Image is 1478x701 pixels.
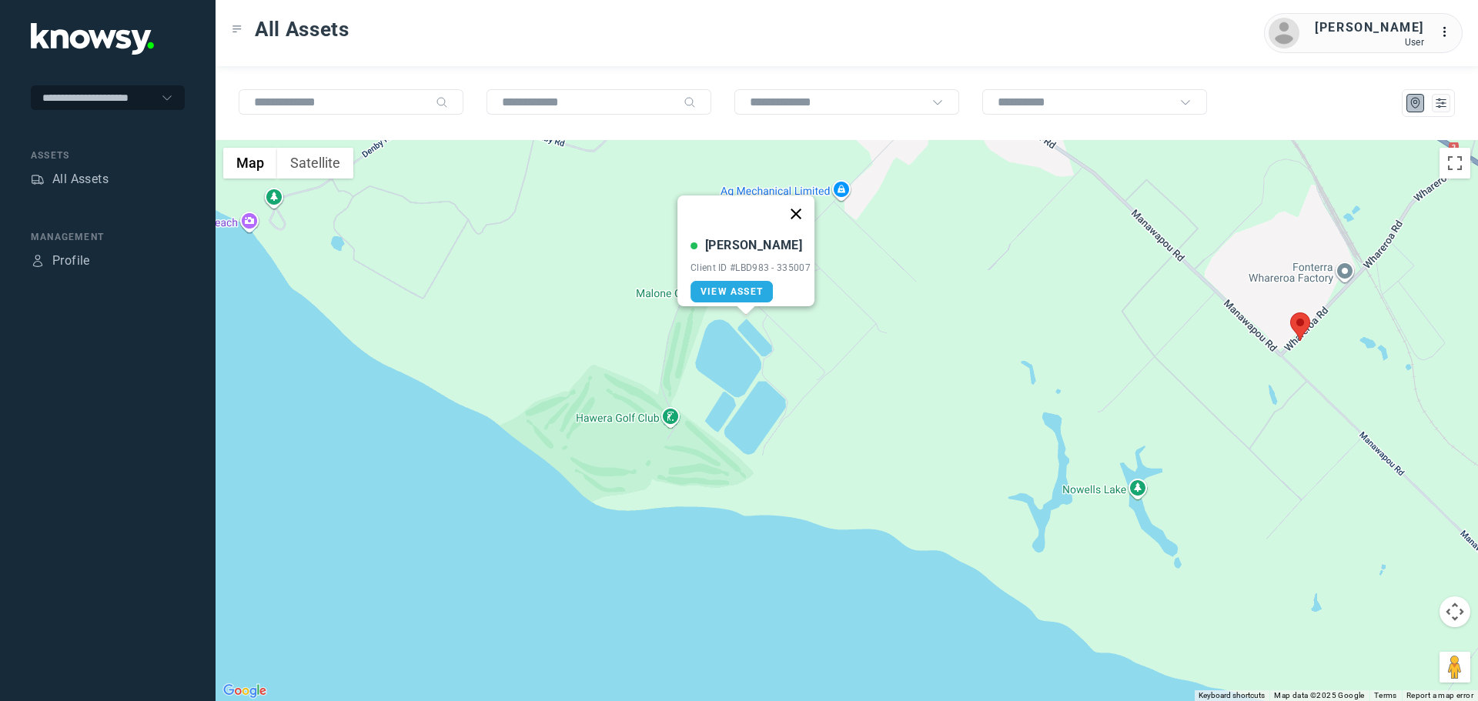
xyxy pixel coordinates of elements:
[1315,18,1424,37] div: [PERSON_NAME]
[1434,96,1448,110] div: List
[223,148,277,179] button: Show street map
[1440,652,1470,683] button: Drag Pegman onto the map to open Street View
[31,230,185,244] div: Management
[31,149,185,162] div: Assets
[705,236,802,255] div: [PERSON_NAME]
[31,23,154,55] img: Application Logo
[31,252,90,270] a: ProfileProfile
[1440,26,1456,38] tspan: ...
[777,195,814,232] button: Close
[52,170,109,189] div: All Assets
[1440,23,1458,44] div: :
[31,172,45,186] div: Assets
[232,24,242,35] div: Toggle Menu
[1440,23,1458,42] div: :
[277,148,353,179] button: Show satellite imagery
[1269,18,1299,48] img: avatar.png
[1274,691,1364,699] span: Map data ©2025 Google
[255,15,349,43] span: All Assets
[219,681,270,701] a: Open this area in Google Maps (opens a new window)
[691,281,773,302] a: View Asset
[1440,596,1470,627] button: Map camera controls
[1199,690,1265,701] button: Keyboard shortcuts
[691,262,811,273] div: Client ID #LBD983 - 335007
[52,252,90,270] div: Profile
[701,286,763,297] span: View Asset
[684,96,696,108] div: Search
[1406,691,1473,699] a: Report a map error
[31,170,109,189] a: AssetsAll Assets
[436,96,448,108] div: Search
[1409,96,1423,110] div: Map
[1315,37,1424,48] div: User
[1374,691,1397,699] a: Terms (opens in new tab)
[1440,148,1470,179] button: Toggle fullscreen view
[219,681,270,701] img: Google
[31,254,45,268] div: Profile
